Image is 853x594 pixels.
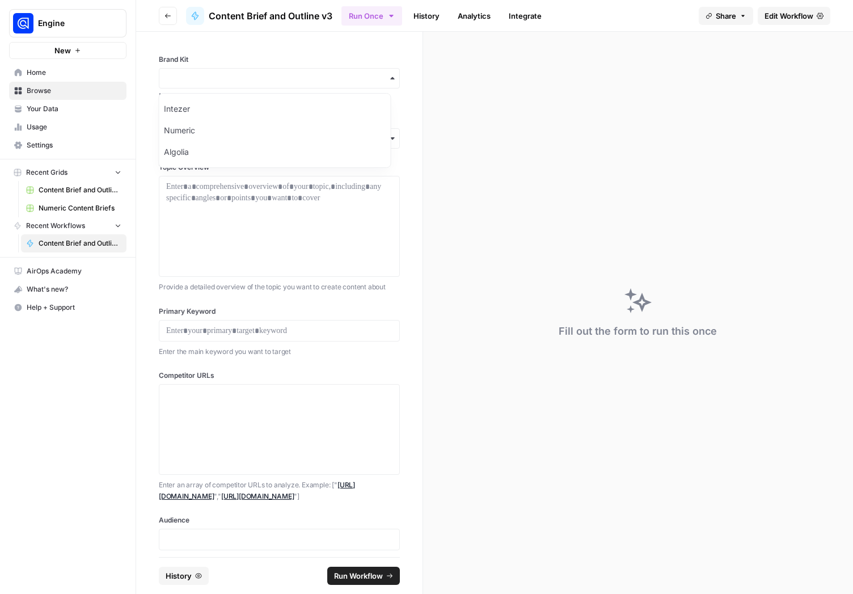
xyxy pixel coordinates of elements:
a: Content Brief and Outline v3 [186,7,332,25]
p: Provide a detailed overview of the topic you want to create content about [159,281,400,293]
a: Home [9,64,126,82]
span: Share [716,10,736,22]
a: Your Data [9,100,126,118]
button: What's new? [9,280,126,298]
span: Browse [27,86,121,96]
span: Content Brief and Outline v3 Grid (1) [39,185,121,195]
label: Primary Keyword [159,306,400,317]
span: Content Brief and Outline v3 [39,238,121,248]
div: Algolia [159,141,391,163]
div: What's new? [10,281,126,298]
button: Recent Grids [9,164,126,181]
a: Edit Workflow [758,7,830,25]
button: Help + Support [9,298,126,317]
label: Topic Overview [159,162,400,172]
span: AirOps Academy [27,266,121,276]
a: Numeric Content Briefs [21,199,126,217]
a: Analytics [451,7,497,25]
button: Workspace: Engine [9,9,126,37]
div: Fill out the form to run this once [559,323,717,339]
a: Settings [9,136,126,154]
span: Home [27,68,121,78]
a: History [407,7,446,25]
img: Engine Logo [13,13,33,33]
button: Run Workflow [327,567,400,585]
a: AirOps Academy [9,262,126,280]
p: Enter an array of competitor URLs to analyze. Example: [" ", " "] [159,479,400,502]
a: [URL][DOMAIN_NAME] [159,481,355,500]
button: History [159,567,209,585]
span: Run Workflow [334,570,383,582]
span: Recent Workflows [26,221,85,231]
span: Recent Grids [26,167,67,178]
button: New [9,42,126,59]
span: Help + Support [27,302,121,313]
span: History [166,570,192,582]
div: Intezer [159,98,391,120]
span: New [54,45,71,56]
a: [URL][DOMAIN_NAME] [221,492,294,500]
button: Run Once [341,6,402,26]
p: Enter the main keyword you want to target [159,346,400,357]
span: Edit Workflow [765,10,813,22]
label: Brand Kit [159,54,400,65]
div: Numeric [159,120,391,141]
a: Content Brief and Outline v3 [21,234,126,252]
a: Integrate [502,7,548,25]
a: Browse [9,82,126,100]
span: Numeric Content Briefs [39,203,121,213]
span: Usage [27,122,121,132]
button: Recent Workflows [9,217,126,234]
a: Manage Brand Kits [159,91,400,101]
a: Usage [9,118,126,136]
label: Competitor URLs [159,370,400,381]
span: Settings [27,140,121,150]
span: Engine [38,18,107,29]
a: Content Brief and Outline v3 Grid (1) [21,181,126,199]
span: Your Data [27,104,121,114]
button: Share [699,7,753,25]
label: Audience [159,515,400,525]
span: Content Brief and Outline v3 [209,9,332,23]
